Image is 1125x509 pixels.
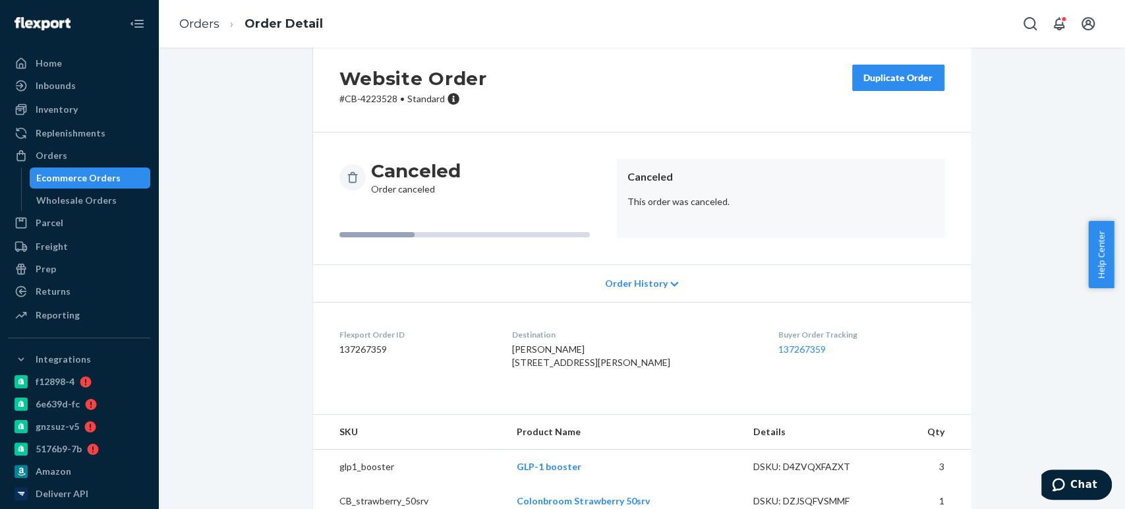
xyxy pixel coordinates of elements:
[36,149,67,162] div: Orders
[8,483,150,504] a: Deliverr API
[627,195,934,208] p: This order was canceled.
[1041,469,1112,502] iframe: Opens a widget where you can chat to one of our agents
[36,171,121,185] div: Ecommerce Orders
[1088,221,1114,288] button: Help Center
[407,93,445,104] span: Standard
[8,416,150,437] a: gnzsuz-v5
[8,349,150,370] button: Integrations
[36,442,82,456] div: 5176b9-7b
[778,344,826,355] a: 137267359
[753,460,877,473] div: DSKU: D4ZVQXFAZXT
[245,16,323,31] a: Order Detail
[14,17,71,30] img: Flexport logo
[30,190,151,211] a: Wholesale Orders
[36,127,105,140] div: Replenishments
[339,329,492,340] dt: Flexport Order ID
[179,16,219,31] a: Orders
[8,305,150,326] a: Reporting
[8,281,150,302] a: Returns
[1017,11,1043,37] button: Open Search Box
[863,71,933,84] div: Duplicate Order
[36,57,62,70] div: Home
[8,258,150,280] a: Prep
[36,309,80,322] div: Reporting
[604,277,667,290] span: Order History
[36,79,76,92] div: Inbounds
[852,65,944,91] button: Duplicate Order
[512,329,757,340] dt: Destination
[36,216,63,229] div: Parcel
[124,11,150,37] button: Close Navigation
[8,236,150,257] a: Freight
[8,438,150,460] a: 5176b9-7b
[36,420,79,433] div: gnzsuz-v5
[36,375,74,388] div: f12898-4
[36,103,78,116] div: Inventory
[8,75,150,96] a: Inbounds
[743,415,888,450] th: Details
[517,495,649,506] a: Colonbroom Strawberry 50srv
[1046,11,1072,37] button: Open notifications
[339,92,487,105] p: # CB-4223528
[1075,11,1101,37] button: Open account menu
[313,450,507,485] td: glp1_booster
[887,415,970,450] th: Qty
[169,5,333,44] ol: breadcrumbs
[371,159,461,183] h3: Canceled
[313,415,507,450] th: SKU
[339,343,492,356] dd: 137267359
[8,53,150,74] a: Home
[36,398,80,411] div: 6e639d-fc
[8,371,150,392] a: f12898-4
[8,394,150,415] a: 6e639d-fc
[887,450,970,485] td: 3
[36,487,88,500] div: Deliverr API
[36,194,117,207] div: Wholesale Orders
[36,262,56,276] div: Prep
[30,167,151,189] a: Ecommerce Orders
[36,465,71,478] div: Amazon
[400,93,405,104] span: •
[339,65,487,92] h2: Website Order
[36,240,68,253] div: Freight
[8,212,150,233] a: Parcel
[36,353,91,366] div: Integrations
[778,329,944,340] dt: Buyer Order Tracking
[36,285,71,298] div: Returns
[371,159,461,196] div: Order canceled
[8,461,150,482] a: Amazon
[8,99,150,120] a: Inventory
[8,123,150,144] a: Replenishments
[8,145,150,166] a: Orders
[512,344,670,368] span: [PERSON_NAME] [STREET_ADDRESS][PERSON_NAME]
[627,169,934,185] header: Canceled
[517,461,581,472] a: GLP-1 booster
[753,494,877,508] div: DSKU: DZJSQFVSMMF
[506,415,742,450] th: Product Name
